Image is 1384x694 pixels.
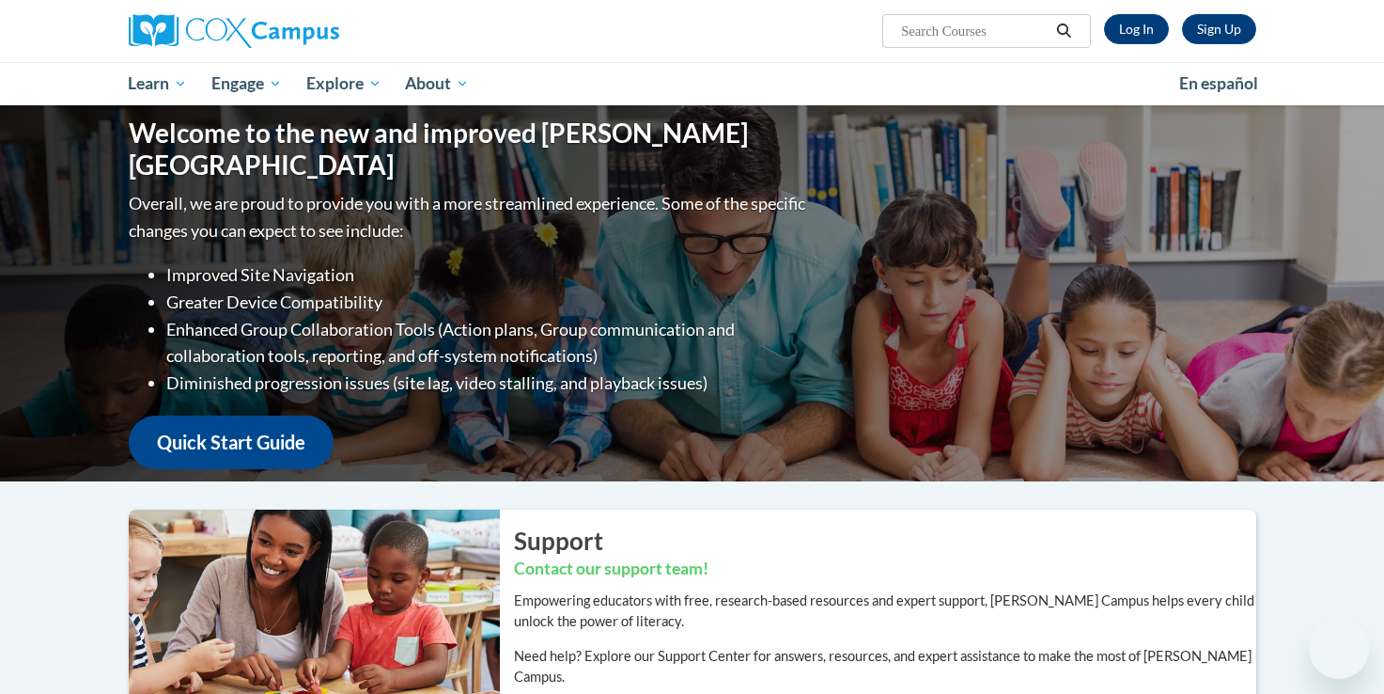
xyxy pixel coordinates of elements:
a: About [393,62,481,105]
h2: Support [514,524,1256,558]
a: Quick Start Guide [129,416,334,469]
input: Search Courses [899,20,1050,42]
span: Learn [128,72,187,95]
p: Need help? Explore our Support Center for answers, resources, and expert assistance to make the m... [514,646,1256,687]
li: Enhanced Group Collaboration Tools (Action plans, Group communication and collaboration tools, re... [166,316,810,371]
span: Engage [211,72,282,95]
p: Empowering educators with free, research-based resources and expert support, [PERSON_NAME] Campus... [514,591,1256,632]
iframe: Button to launch messaging window [1309,619,1369,679]
a: Log In [1104,14,1169,44]
p: Overall, we are proud to provide you with a more streamlined experience. Some of the specific cha... [129,190,810,244]
li: Greater Device Compatibility [166,289,810,316]
h3: Contact our support team! [514,558,1256,581]
span: About [405,72,469,95]
li: Diminished progression issues (site lag, video stalling, and playback issues) [166,370,810,397]
a: Explore [294,62,394,105]
span: En español [1179,73,1258,93]
h1: Welcome to the new and improved [PERSON_NAME][GEOGRAPHIC_DATA] [129,118,810,181]
a: Engage [199,62,294,105]
li: Improved Site Navigation [166,261,810,289]
div: Main menu [101,62,1284,105]
a: Register [1182,14,1256,44]
span: Explore [306,72,381,95]
img: Cox Campus [129,14,339,48]
a: Learn [117,62,200,105]
a: Cox Campus [129,14,486,48]
button: Search [1050,20,1078,42]
a: En español [1167,64,1270,103]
